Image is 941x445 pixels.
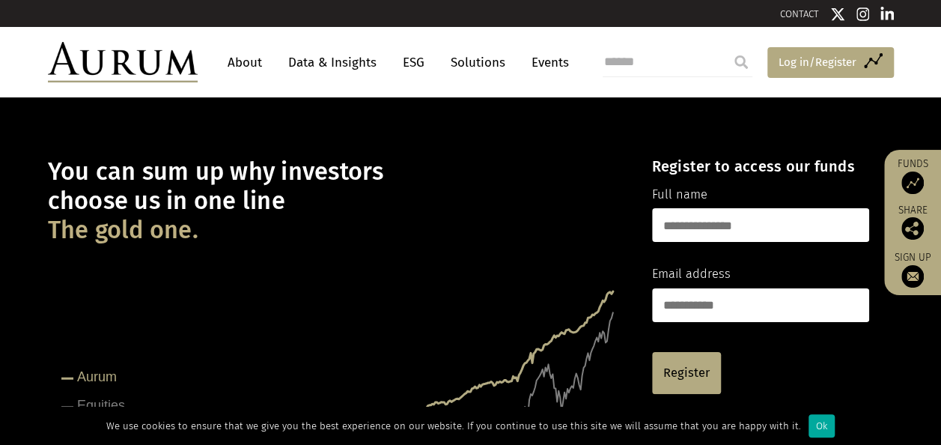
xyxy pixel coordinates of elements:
img: Sign up to our newsletter [901,265,924,288]
span: The gold one. [48,216,198,245]
img: Access Funds [901,172,924,194]
a: Register [652,352,721,394]
tspan: Equities [77,398,125,413]
a: Data & Insights [281,49,384,76]
tspan: Aurum [77,369,117,384]
a: Sign up [892,251,934,288]
h1: You can sum up why investors choose us in one line [48,157,626,245]
img: Twitter icon [830,7,845,22]
a: CONTACT [780,8,819,19]
a: Funds [892,157,934,194]
div: Share [892,205,934,240]
img: Share this post [901,217,924,240]
span: Log in/Register [779,53,856,71]
a: Log in/Register [767,47,894,79]
label: Full name [652,185,707,205]
img: Aurum [48,42,198,82]
a: Solutions [443,49,513,76]
a: About [220,49,269,76]
img: Instagram icon [856,7,870,22]
label: Email address [652,264,731,284]
input: Submit [726,47,756,77]
div: Ok [808,414,835,438]
a: Events [524,49,569,76]
a: ESG [395,49,432,76]
h4: Register to access our funds [652,157,869,175]
img: Linkedin icon [880,7,894,22]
